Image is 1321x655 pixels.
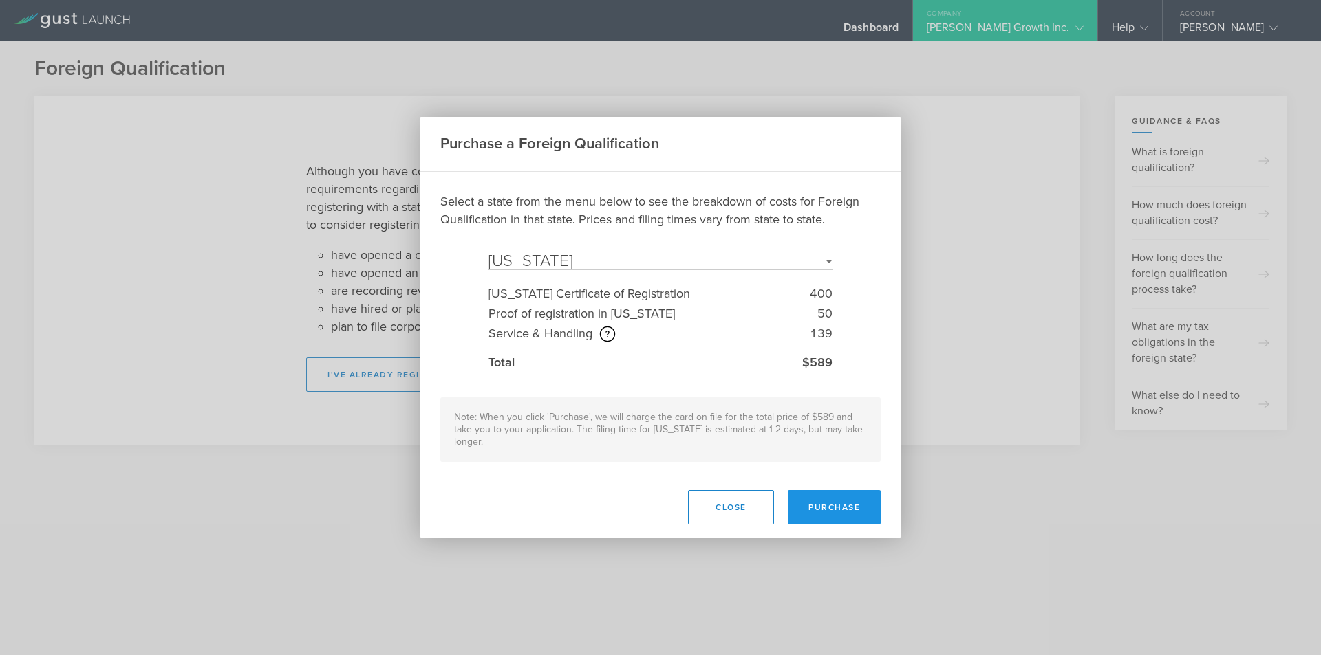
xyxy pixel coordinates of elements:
[802,353,833,373] div: $589
[810,284,833,304] div: 400
[817,304,833,324] div: 50
[1252,589,1321,655] iframe: Chat Widget
[688,490,774,524] button: Close
[440,192,881,228] p: Select a state from the menu below to see the breakdown of costs for Foreign Qualification in tha...
[488,353,802,373] div: Total
[440,397,881,462] div: Note: When you click 'Purchase', we will charge the card on file for the total price of $589 and ...
[488,304,817,324] div: Proof of registration in [US_STATE]
[488,324,810,344] div: Service & Handling
[788,490,881,524] button: Purchase
[440,134,659,154] h2: Purchase a Foreign Qualification
[810,324,833,344] div: 139
[488,284,810,304] div: [US_STATE] Certificate of Registration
